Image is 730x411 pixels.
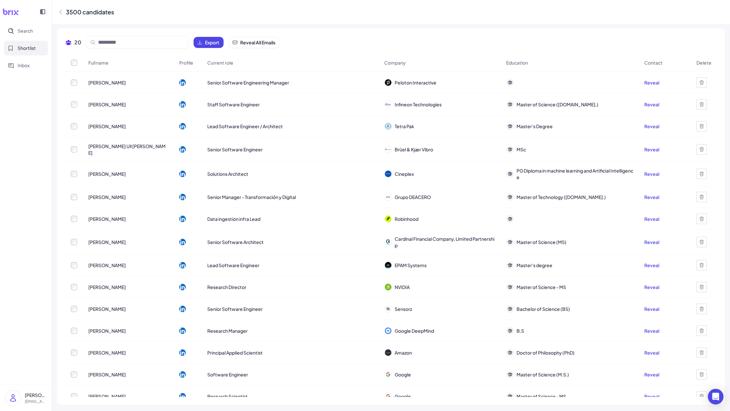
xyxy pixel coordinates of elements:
[644,239,659,245] button: Reveal
[88,393,126,400] span: [PERSON_NAME]
[88,143,168,156] span: [PERSON_NAME] Ull [PERSON_NAME]
[385,239,391,245] img: 公司logo
[395,349,412,356] span: Amazon
[88,123,126,129] span: [PERSON_NAME]
[207,216,260,222] span: Data ingestion infra Lead
[207,284,246,290] span: Research Director
[6,390,21,405] img: user_logo.png
[4,23,48,38] button: Search
[517,262,552,268] span: Master's degree
[644,371,659,378] button: Reveal
[644,79,659,86] button: Reveal
[88,349,126,356] span: [PERSON_NAME]
[395,236,495,249] span: Cardinal Financial Company, Limited Partnership
[517,194,606,200] span: Master of Technology ([DOMAIN_NAME].)
[66,8,114,16] div: 3500 candidates
[229,37,280,48] button: Reveal All Emails
[395,306,412,312] span: Sensorz
[207,171,248,177] span: Solutions Architect
[88,239,126,245] span: [PERSON_NAME]
[385,171,391,177] img: 公司logo
[207,327,248,334] span: Research Manager
[385,262,391,268] img: 公司logo
[517,239,566,245] span: Master of Science (MS)
[517,306,570,312] span: Bachelor of Science (BS)
[385,216,391,222] img: 公司logo
[207,262,259,268] span: Lead Software Engineer
[207,393,248,400] span: Research Scientist
[644,216,659,222] button: Reveal
[644,146,659,153] button: Reveal
[207,146,263,153] span: Senior Software Engineer
[74,38,81,46] span: 20
[644,194,659,200] button: Reveal
[207,79,289,86] span: Senior Software Engineering Manager
[207,306,263,312] span: Senior Software Engineer
[4,58,48,73] button: Inbox
[395,393,411,400] span: Google
[88,79,126,86] span: [PERSON_NAME]
[517,393,566,400] span: Master of Science - MS
[4,41,48,55] button: Shortlist
[395,327,434,334] span: Google DeepMind
[385,101,391,108] img: 公司logo
[207,194,296,200] span: Senior Manager - Transformación y Digital
[88,101,126,108] span: [PERSON_NAME]
[385,349,391,356] img: 公司logo
[207,59,233,66] span: Current role
[205,39,219,46] span: Export
[385,79,391,86] img: 公司logo
[240,39,275,46] span: Reveal All Emails
[88,216,126,222] span: [PERSON_NAME]
[25,399,47,404] p: [EMAIL_ADDRESS][DOMAIN_NAME]
[384,59,406,66] span: Company
[644,284,659,290] button: Reveal
[644,262,659,268] button: Reveal
[395,101,442,108] span: Infineon Technologies
[644,349,659,356] button: Reveal
[395,171,414,177] span: Cineplex
[517,349,575,356] span: Doctor of Philosophy (PhD)
[88,327,126,334] span: [PERSON_NAME]
[517,284,566,290] span: Master of Science - MS
[88,194,126,200] span: [PERSON_NAME]
[88,371,126,378] span: [PERSON_NAME]
[88,171,126,177] span: [PERSON_NAME]
[179,59,193,66] span: Profile
[395,146,433,153] span: Brüel & Kjær Vibro
[395,284,410,290] span: NVIDIA
[395,123,414,129] span: Tetra Pak
[517,146,526,153] span: MSc
[708,389,723,404] div: Open Intercom Messenger
[517,327,524,334] span: B.S
[207,371,248,378] span: Software Engineer
[385,123,391,129] img: 公司logo
[18,45,36,52] span: Shortlist
[395,79,436,86] span: Peloton Interactive
[644,306,659,312] button: Reveal
[385,306,391,312] img: 公司logo
[506,59,528,66] span: Education
[517,371,569,378] span: Master of Science (M.S.)
[517,167,633,180] span: PG Diploma in machine learning and Artificial Intelligence
[88,262,126,268] span: [PERSON_NAME]
[385,284,391,290] img: 公司logo
[644,171,659,177] button: Reveal
[194,37,224,48] button: Export
[385,371,391,378] img: 公司logo
[207,123,283,129] span: Lead Software Engineer / Architect
[395,216,418,222] span: Robinhood
[385,194,391,200] img: 公司logo
[644,101,659,108] button: Reveal
[25,392,47,399] p: [PERSON_NAME]
[88,59,109,66] span: Full name
[517,123,553,129] span: Master’s Degree
[207,101,260,108] span: Staff Software Engineer
[18,62,30,69] span: Inbox
[88,306,126,312] span: [PERSON_NAME]
[644,59,663,66] span: Contact
[88,284,126,290] span: [PERSON_NAME]
[395,262,427,268] span: EPAM Systems
[385,327,391,334] img: 公司logo
[395,371,411,378] span: Google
